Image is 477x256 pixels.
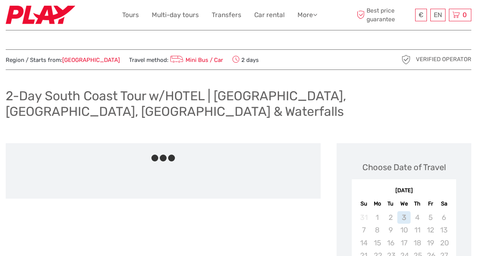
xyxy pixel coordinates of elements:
[6,6,75,24] img: Fly Play
[416,55,471,63] span: Verified Operator
[355,6,413,23] span: Best price guarantee
[6,88,471,119] h1: 2-Day South Coast Tour w/HOTEL | [GEOGRAPHIC_DATA], [GEOGRAPHIC_DATA], [GEOGRAPHIC_DATA] & Waterf...
[384,224,397,236] div: Not available Tuesday, September 9th, 2025
[122,9,139,21] a: Tours
[430,9,446,21] div: EN
[411,199,424,209] div: Th
[397,211,411,224] div: Not available Wednesday, September 3rd, 2025
[461,11,468,19] span: 0
[232,54,259,65] span: 2 days
[384,237,397,249] div: Not available Tuesday, September 16th, 2025
[400,54,412,66] img: verified_operator_grey_128.png
[212,9,241,21] a: Transfers
[254,9,285,21] a: Car rental
[357,211,370,224] div: Not available Sunday, August 31st, 2025
[411,211,424,224] div: Not available Thursday, September 4th, 2025
[424,224,437,236] div: Not available Friday, September 12th, 2025
[397,237,411,249] div: Not available Wednesday, September 17th, 2025
[357,199,370,209] div: Su
[384,211,397,224] div: Not available Tuesday, September 2nd, 2025
[357,224,370,236] div: Not available Sunday, September 7th, 2025
[437,199,450,209] div: Sa
[371,224,384,236] div: Not available Monday, September 8th, 2025
[437,224,450,236] div: Not available Saturday, September 13th, 2025
[384,199,397,209] div: Tu
[152,9,199,21] a: Multi-day tours
[129,54,223,65] span: Travel method:
[168,57,223,63] a: Mini Bus / Car
[62,57,120,63] a: [GEOGRAPHIC_DATA]
[397,224,411,236] div: Not available Wednesday, September 10th, 2025
[362,161,446,173] div: Choose Date of Travel
[357,237,370,249] div: Not available Sunday, September 14th, 2025
[424,211,437,224] div: Not available Friday, September 5th, 2025
[424,199,437,209] div: Fr
[371,211,384,224] div: Not available Monday, September 1st, 2025
[437,211,450,224] div: Not available Saturday, September 6th, 2025
[424,237,437,249] div: Not available Friday, September 19th, 2025
[411,224,424,236] div: Not available Thursday, September 11th, 2025
[411,237,424,249] div: Not available Thursday, September 18th, 2025
[397,199,411,209] div: We
[371,237,384,249] div: Not available Monday, September 15th, 2025
[6,56,120,64] span: Region / Starts from:
[371,199,384,209] div: Mo
[352,187,456,195] div: [DATE]
[298,9,317,21] a: More
[437,237,450,249] div: Not available Saturday, September 20th, 2025
[419,11,423,19] span: €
